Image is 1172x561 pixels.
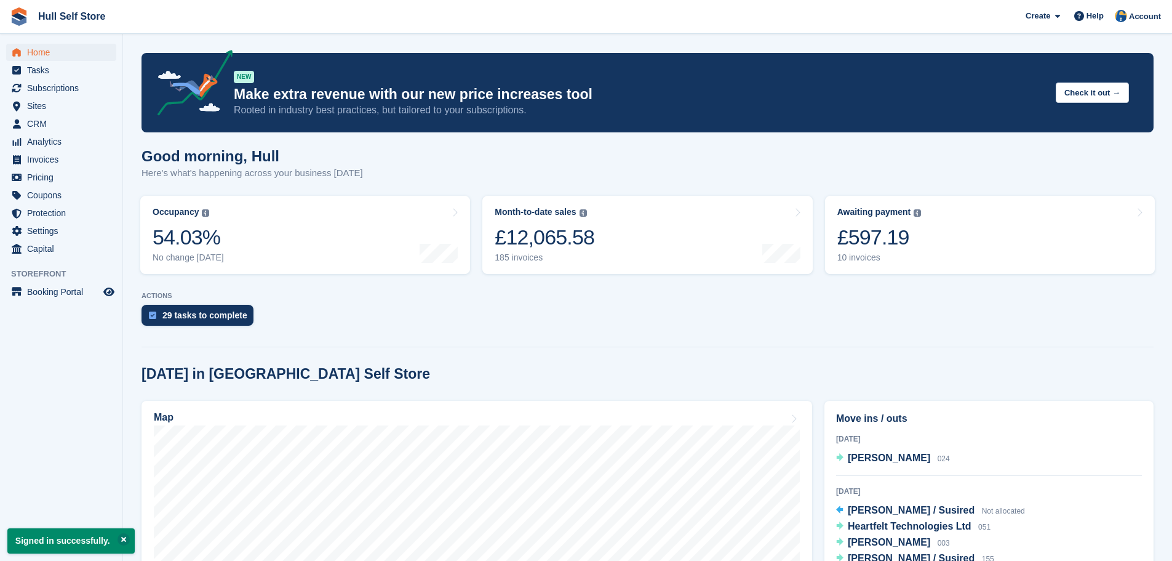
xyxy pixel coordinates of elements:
a: menu [6,204,116,222]
a: menu [6,240,116,257]
div: Occupancy [153,207,199,217]
div: NEW [234,71,254,83]
div: 29 tasks to complete [162,310,247,320]
span: Heartfelt Technologies Ltd [848,521,971,531]
div: £12,065.58 [495,225,594,250]
a: menu [6,283,116,301]
span: Analytics [27,133,101,150]
img: Hull Self Store [1115,10,1127,22]
div: Awaiting payment [837,207,911,217]
div: [DATE] [836,486,1142,497]
div: [DATE] [836,434,1142,445]
h2: [DATE] in [GEOGRAPHIC_DATA] Self Store [142,366,430,382]
button: Check it out → [1056,83,1129,103]
a: menu [6,62,116,79]
img: icon-info-grey-7440780725fd019a000dd9b08b2336e03edf1995a4989e88bcd33f0948082b44.svg [914,209,921,217]
a: menu [6,133,116,150]
span: Help [1086,10,1104,22]
span: Account [1129,10,1161,23]
span: Capital [27,240,101,257]
a: [PERSON_NAME] 024 [836,451,950,467]
img: task-75834270c22a3079a89374b754ae025e5fb1db73e45f91037f5363f120a921f8.svg [149,312,156,319]
a: [PERSON_NAME] 003 [836,535,950,551]
a: 29 tasks to complete [142,305,260,332]
a: Hull Self Store [33,6,110,26]
h1: Good morning, Hull [142,148,363,164]
a: Month-to-date sales £12,065.58 185 invoices [482,196,812,274]
img: icon-info-grey-7440780725fd019a000dd9b08b2336e03edf1995a4989e88bcd33f0948082b44.svg [580,209,587,217]
a: menu [6,187,116,204]
span: Home [27,44,101,61]
span: Protection [27,204,101,222]
a: Preview store [102,285,116,299]
div: Month-to-date sales [495,207,576,217]
a: menu [6,44,116,61]
span: CRM [27,115,101,132]
span: Sites [27,97,101,115]
p: Rooted in industry best practices, but tailored to your subscriptions. [234,103,1046,117]
span: Not allocated [982,507,1025,515]
p: Make extra revenue with our new price increases tool [234,86,1046,103]
p: Here's what's happening across your business [DATE] [142,166,363,180]
div: 54.03% [153,225,224,250]
a: menu [6,151,116,168]
a: menu [6,79,116,97]
span: [PERSON_NAME] [848,537,930,547]
h2: Map [154,412,173,423]
h2: Move ins / outs [836,411,1142,426]
span: Booking Portal [27,283,101,301]
a: Occupancy 54.03% No change [DATE] [140,196,470,274]
span: Coupons [27,187,101,204]
img: icon-info-grey-7440780725fd019a000dd9b08b2336e03edf1995a4989e88bcd33f0948082b44.svg [202,209,209,217]
img: price-adjustments-announcement-icon-8257ccfd72463d97f412b2fc003d46551f7dbcb40ab6d574587a9cd5c0d94... [147,50,233,120]
div: £597.19 [837,225,922,250]
a: menu [6,115,116,132]
a: [PERSON_NAME] / Susired Not allocated [836,503,1025,519]
span: Storefront [11,268,122,280]
span: Invoices [27,151,101,168]
span: [PERSON_NAME] / Susired [848,505,975,515]
span: Subscriptions [27,79,101,97]
img: stora-icon-8386f47178a22dfd0bd8f6a31ec36ba5ce8667c1dd55bd0f319d3a0aa187defe.svg [10,7,28,26]
span: 003 [938,539,950,547]
a: menu [6,97,116,115]
a: Awaiting payment £597.19 10 invoices [825,196,1155,274]
span: Tasks [27,62,101,79]
div: No change [DATE] [153,252,224,263]
a: menu [6,222,116,240]
span: 024 [938,454,950,463]
span: Pricing [27,169,101,186]
div: 10 invoices [837,252,922,263]
p: ACTIONS [142,292,1154,300]
span: Settings [27,222,101,240]
a: menu [6,169,116,186]
p: Signed in successfully. [7,528,135,554]
span: 051 [978,523,991,531]
a: Heartfelt Technologies Ltd 051 [836,519,991,535]
div: 185 invoices [495,252,594,263]
span: [PERSON_NAME] [848,453,930,463]
span: Create [1026,10,1050,22]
